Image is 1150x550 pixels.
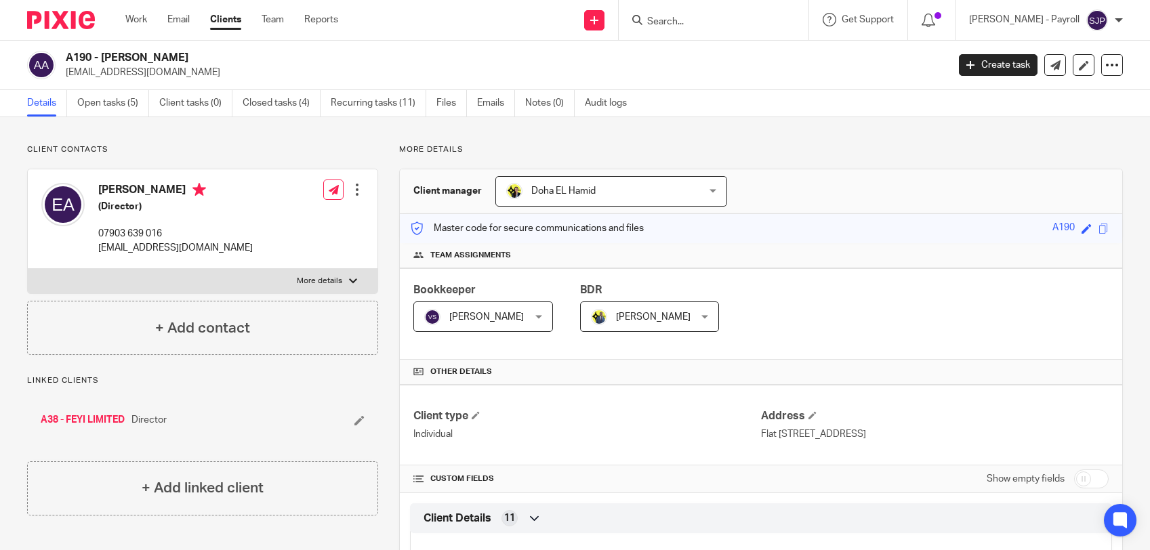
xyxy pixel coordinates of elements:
[449,312,524,322] span: [PERSON_NAME]
[27,144,378,155] p: Client contacts
[531,186,596,196] span: Doha EL Hamid
[430,250,511,261] span: Team assignments
[98,183,253,200] h4: [PERSON_NAME]
[66,66,939,79] p: [EMAIL_ADDRESS][DOMAIN_NAME]
[192,183,206,196] i: Primary
[131,413,167,427] span: Director
[27,11,95,29] img: Pixie
[1086,9,1108,31] img: svg%3E
[646,16,768,28] input: Search
[66,51,764,65] h2: A190 - [PERSON_NAME]
[504,511,515,525] span: 11
[27,90,67,117] a: Details
[761,409,1109,423] h4: Address
[525,90,575,117] a: Notes (0)
[142,478,264,499] h4: + Add linked client
[159,90,232,117] a: Client tasks (0)
[413,427,761,441] p: Individual
[98,200,253,213] h5: (Director)
[842,15,894,24] span: Get Support
[436,90,467,117] a: Files
[41,183,85,226] img: svg%3E
[167,13,190,26] a: Email
[424,511,491,526] span: Client Details
[477,90,515,117] a: Emails
[98,227,253,240] p: 07903 639 016
[987,472,1065,486] label: Show empty fields
[77,90,149,117] a: Open tasks (5)
[969,13,1080,26] p: [PERSON_NAME] - Payroll
[399,144,1123,155] p: More details
[262,13,284,26] a: Team
[304,13,338,26] a: Reports
[27,51,56,79] img: svg%3E
[616,312,691,322] span: [PERSON_NAME]
[155,318,250,339] h4: + Add contact
[410,221,644,235] p: Master code for secure communications and files
[98,241,253,255] p: [EMAIL_ADDRESS][DOMAIN_NAME]
[210,13,241,26] a: Clients
[125,13,147,26] a: Work
[424,309,440,325] img: svg%3E
[761,427,1109,441] p: Flat [STREET_ADDRESS]
[413,284,476,295] span: Bookkeeper
[297,276,342,287] p: More details
[413,409,761,423] h4: Client type
[413,184,482,198] h3: Client manager
[585,90,637,117] a: Audit logs
[243,90,321,117] a: Closed tasks (4)
[41,413,125,427] a: A38 - FEYI LIMITED
[1052,221,1075,236] div: A190
[430,366,492,377] span: Other details
[591,309,607,325] img: Dennis-Starbridge.jpg
[580,284,602,295] span: BDR
[27,375,378,386] p: Linked clients
[413,473,761,484] h4: CUSTOM FIELDS
[506,183,522,199] img: Doha-Starbridge.jpg
[959,54,1038,76] a: Create task
[331,90,426,117] a: Recurring tasks (11)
